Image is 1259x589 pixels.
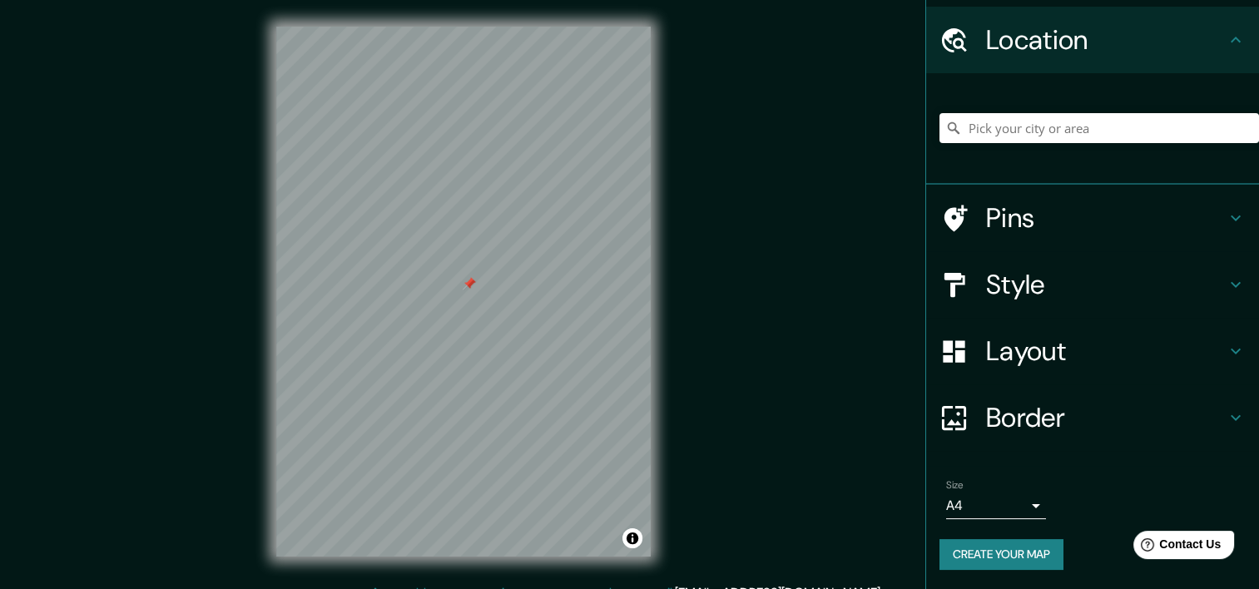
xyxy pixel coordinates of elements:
[622,528,642,548] button: Toggle attribution
[926,185,1259,251] div: Pins
[986,268,1226,301] h4: Style
[946,492,1046,519] div: A4
[926,251,1259,318] div: Style
[939,539,1063,570] button: Create your map
[926,318,1259,384] div: Layout
[926,384,1259,451] div: Border
[986,334,1226,368] h4: Layout
[276,27,651,557] canvas: Map
[939,113,1259,143] input: Pick your city or area
[946,478,964,492] label: Size
[986,23,1226,57] h4: Location
[986,201,1226,235] h4: Pins
[986,401,1226,434] h4: Border
[1111,524,1241,571] iframe: Help widget launcher
[926,7,1259,73] div: Location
